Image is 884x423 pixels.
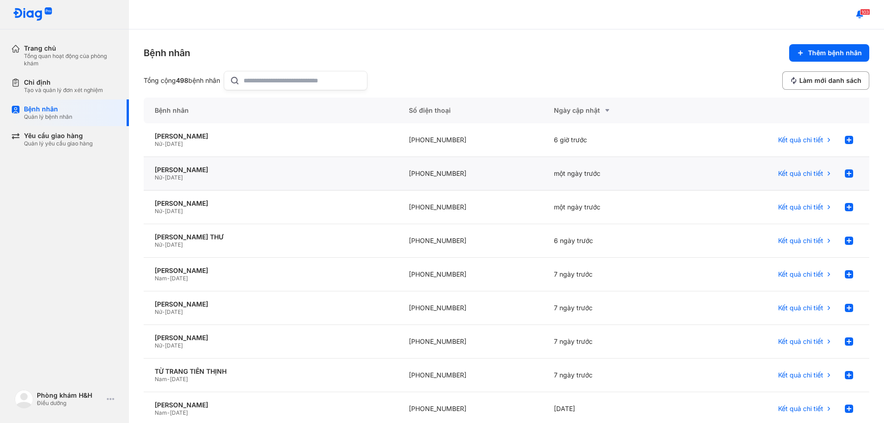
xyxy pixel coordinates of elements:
div: 7 ngày trước [543,258,688,291]
span: Nữ [155,174,162,181]
span: Nam [155,409,167,416]
span: - [162,174,165,181]
div: 7 ngày trước [543,291,688,325]
span: [DATE] [170,409,188,416]
span: - [162,342,165,349]
span: Nữ [155,342,162,349]
div: Bệnh nhân [24,105,72,113]
div: Tổng quan hoạt động của phòng khám [24,52,118,67]
span: - [167,376,170,382]
span: Nữ [155,140,162,147]
div: [PERSON_NAME] [155,267,387,275]
span: Kết quả chi tiết [778,337,823,346]
div: [PHONE_NUMBER] [398,157,543,191]
div: Yêu cầu giao hàng [24,132,93,140]
div: [PHONE_NUMBER] [398,123,543,157]
span: Nữ [155,308,162,315]
span: [DATE] [165,308,183,315]
div: 6 giờ trước [543,123,688,157]
div: Trang chủ [24,44,118,52]
div: [PERSON_NAME] [155,199,387,208]
span: Kết quả chi tiết [778,270,823,278]
div: 7 ngày trước [543,359,688,392]
span: - [162,208,165,214]
span: Kết quả chi tiết [778,405,823,413]
span: Làm mới danh sách [799,76,861,85]
span: [DATE] [165,342,183,349]
div: Quản lý yêu cầu giao hàng [24,140,93,147]
span: Nữ [155,208,162,214]
span: Kết quả chi tiết [778,169,823,178]
button: Thêm bệnh nhân [789,44,869,62]
div: [PERSON_NAME] [155,132,387,140]
div: Quản lý bệnh nhân [24,113,72,121]
span: - [162,140,165,147]
span: Thêm bệnh nhân [808,49,862,57]
div: [PHONE_NUMBER] [398,258,543,291]
div: [PHONE_NUMBER] [398,224,543,258]
span: Nam [155,275,167,282]
div: [PHONE_NUMBER] [398,359,543,392]
span: Kết quả chi tiết [778,371,823,379]
span: Kết quả chi tiết [778,237,823,245]
div: [PERSON_NAME] [155,166,387,174]
div: Điều dưỡng [37,400,103,407]
div: một ngày trước [543,157,688,191]
div: [PHONE_NUMBER] [398,291,543,325]
span: Nữ [155,241,162,248]
div: Bệnh nhân [144,98,398,123]
span: Kết quả chi tiết [778,136,823,144]
img: logo [15,390,33,408]
div: Số điện thoại [398,98,543,123]
span: [DATE] [170,376,188,382]
span: 498 [176,76,188,84]
span: [DATE] [170,275,188,282]
div: Tổng cộng bệnh nhân [144,76,220,85]
div: TỪ TRANG TIẾN THỊNH [155,367,387,376]
div: 6 ngày trước [543,224,688,258]
div: [PERSON_NAME] [155,401,387,409]
div: [PHONE_NUMBER] [398,325,543,359]
div: [PERSON_NAME] [155,334,387,342]
span: [DATE] [165,140,183,147]
span: - [167,409,170,416]
button: Làm mới danh sách [782,71,869,90]
span: 103 [860,9,870,15]
div: Chỉ định [24,78,103,87]
span: - [162,308,165,315]
span: [DATE] [165,174,183,181]
div: Tạo và quản lý đơn xét nghiệm [24,87,103,94]
span: Nam [155,376,167,382]
img: logo [13,7,52,22]
span: - [167,275,170,282]
span: [DATE] [165,241,183,248]
div: Phòng khám H&H [37,391,103,400]
span: - [162,241,165,248]
span: Kết quả chi tiết [778,304,823,312]
span: Kết quả chi tiết [778,203,823,211]
div: một ngày trước [543,191,688,224]
div: [PERSON_NAME] [155,300,387,308]
span: [DATE] [165,208,183,214]
div: [PHONE_NUMBER] [398,191,543,224]
div: [PERSON_NAME] THƯ [155,233,387,241]
div: 7 ngày trước [543,325,688,359]
div: Ngày cập nhật [554,105,677,116]
div: Bệnh nhân [144,46,190,59]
